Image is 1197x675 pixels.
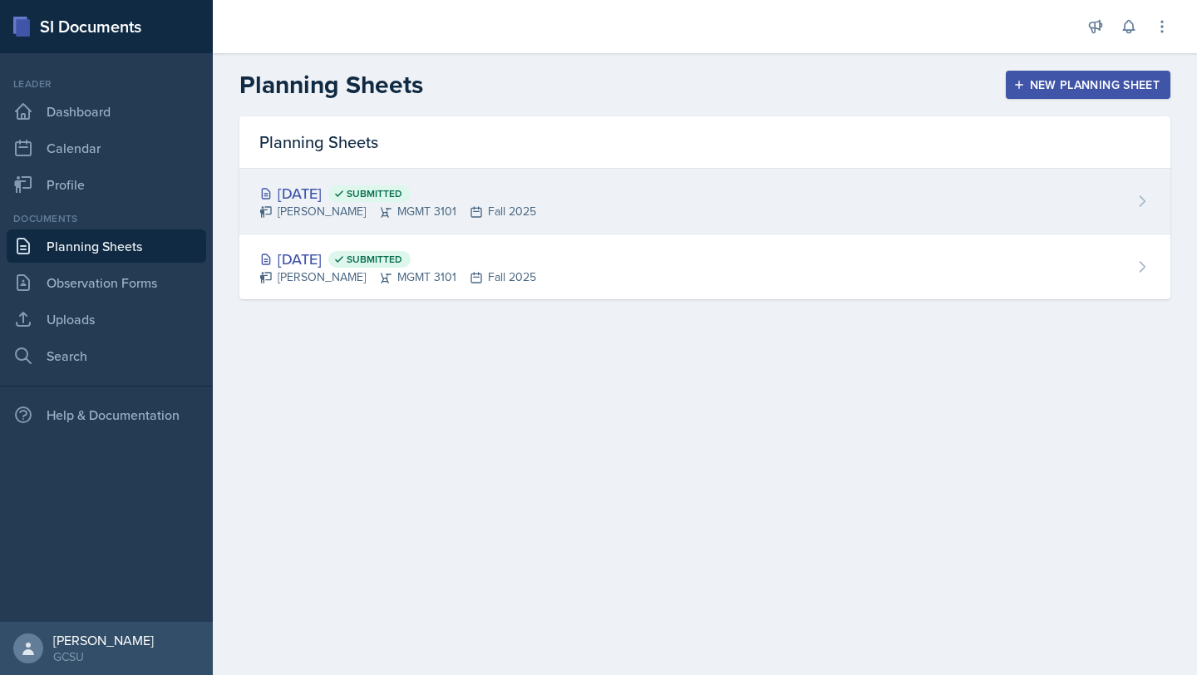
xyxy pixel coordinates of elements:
div: Help & Documentation [7,398,206,431]
a: [DATE] Submitted [PERSON_NAME]MGMT 3101Fall 2025 [239,169,1170,234]
div: Leader [7,76,206,91]
div: [DATE] [259,248,536,270]
a: [DATE] Submitted [PERSON_NAME]MGMT 3101Fall 2025 [239,234,1170,299]
a: Calendar [7,131,206,165]
div: Documents [7,211,206,226]
a: Planning Sheets [7,229,206,263]
h2: Planning Sheets [239,70,423,100]
div: Planning Sheets [239,116,1170,169]
div: New Planning Sheet [1017,78,1160,91]
a: Search [7,339,206,372]
a: Profile [7,168,206,201]
div: [DATE] [259,182,536,204]
div: [PERSON_NAME] [53,632,154,648]
div: [PERSON_NAME] MGMT 3101 Fall 2025 [259,203,536,220]
button: New Planning Sheet [1006,71,1170,99]
div: GCSU [53,648,154,665]
span: Submitted [347,253,402,266]
a: Dashboard [7,95,206,128]
a: Uploads [7,303,206,336]
a: Observation Forms [7,266,206,299]
span: Submitted [347,187,402,200]
div: [PERSON_NAME] MGMT 3101 Fall 2025 [259,269,536,286]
